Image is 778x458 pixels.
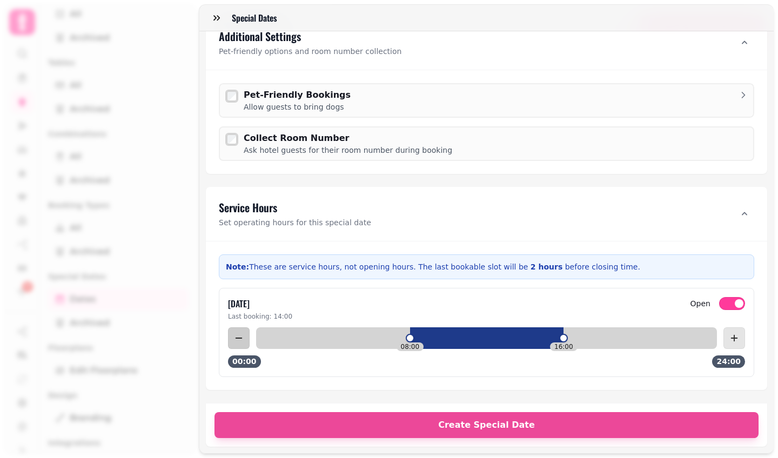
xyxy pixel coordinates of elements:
[226,262,249,271] strong: Note:
[232,11,281,24] h3: Special Dates
[228,327,250,349] button: Add item
[219,200,371,215] h3: Service Hours
[690,297,710,310] label: Open
[228,312,292,321] p: Last booking: 14:00
[244,132,452,145] div: Collect Room Number
[226,261,747,272] p: These are service hours, not opening hours. The last bookable slot will be before closing time.
[219,29,401,44] h3: Additional Settings
[227,421,746,429] span: Create Special Date
[228,297,292,310] h4: [DATE]
[214,412,759,438] button: Create Special Date
[723,327,745,349] button: Add item
[228,355,261,368] p: 00:00
[219,217,371,228] p: Set operating hours for this special date
[531,262,562,271] span: 2 hours
[712,355,745,368] p: 24:00
[219,46,401,57] p: Pet-friendly options and room number collection
[244,89,351,102] div: Pet-Friendly Bookings
[244,102,351,112] div: Allow guests to bring dogs
[244,145,452,156] div: Ask hotel guests for their room number during booking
